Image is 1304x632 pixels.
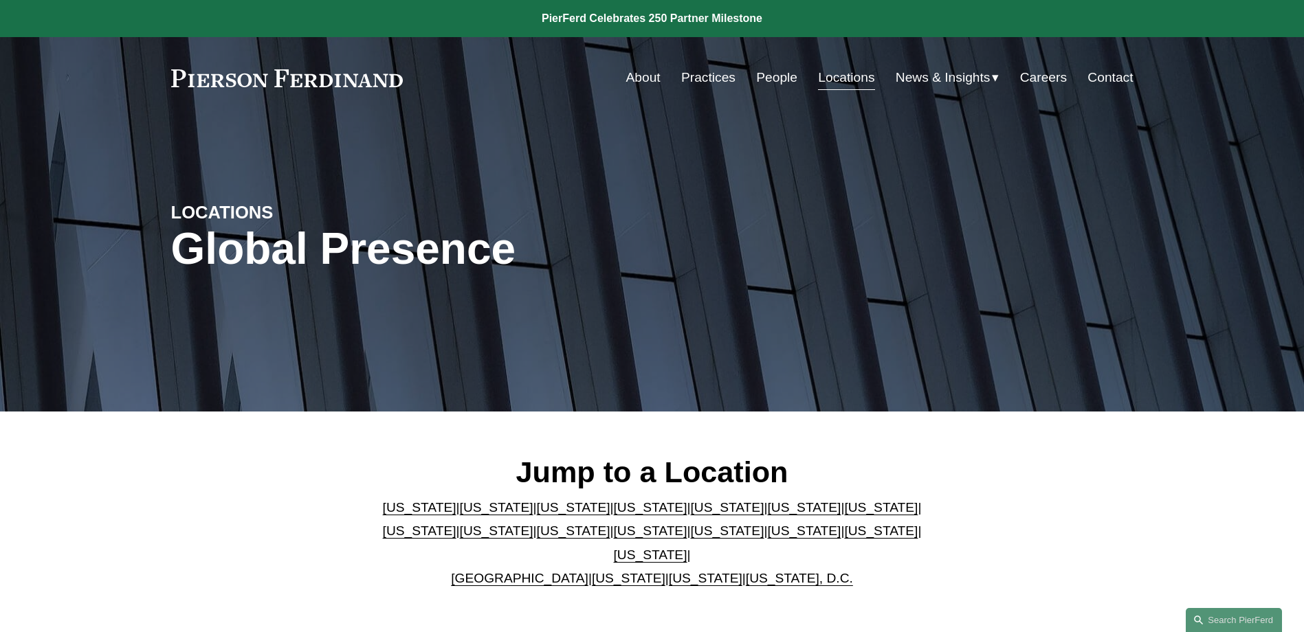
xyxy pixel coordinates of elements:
a: [US_STATE] [383,500,456,515]
a: [US_STATE] [460,523,533,538]
a: [US_STATE] [690,523,764,538]
a: [US_STATE] [767,523,841,538]
a: [US_STATE] [844,523,918,538]
h2: Jump to a Location [371,454,933,490]
a: [US_STATE] [537,523,610,538]
a: Contact [1087,65,1133,91]
a: [US_STATE] [383,523,456,538]
p: | | | | | | | | | | | | | | | | | | [371,496,933,591]
a: Search this site [1186,608,1282,632]
a: [US_STATE] [614,500,687,515]
a: [US_STATE] [614,523,687,538]
a: [US_STATE] [460,500,533,515]
a: [US_STATE] [767,500,841,515]
a: Practices [681,65,736,91]
a: Locations [818,65,874,91]
a: About [626,65,661,91]
a: folder dropdown [896,65,999,91]
span: News & Insights [896,66,991,90]
h1: Global Presence [171,224,813,274]
a: [US_STATE], D.C. [746,571,853,585]
h4: LOCATIONS [171,201,412,223]
a: [US_STATE] [614,548,687,562]
a: Careers [1020,65,1067,91]
a: [US_STATE] [592,571,665,585]
a: [US_STATE] [669,571,742,585]
a: [US_STATE] [690,500,764,515]
a: [US_STATE] [844,500,918,515]
a: People [756,65,797,91]
a: [US_STATE] [537,500,610,515]
a: [GEOGRAPHIC_DATA] [451,571,588,585]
